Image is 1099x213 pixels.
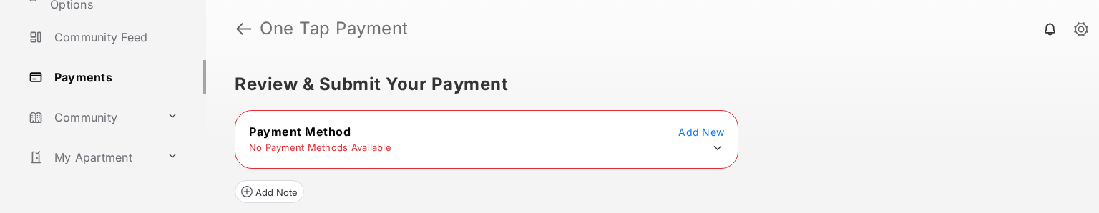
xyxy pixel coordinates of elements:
td: No Payment Methods Available [248,141,392,154]
button: Add New [678,124,724,139]
span: Add New [678,126,724,138]
button: Add Note [235,180,304,203]
a: Community [23,100,161,134]
a: Community Feed [23,20,206,54]
h5: Review & Submit Your Payment [235,76,1059,93]
span: Payment Method [249,124,351,139]
a: Payments [23,60,206,94]
a: My Apartment [23,140,161,174]
strong: One Tap Payment [260,20,409,37]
